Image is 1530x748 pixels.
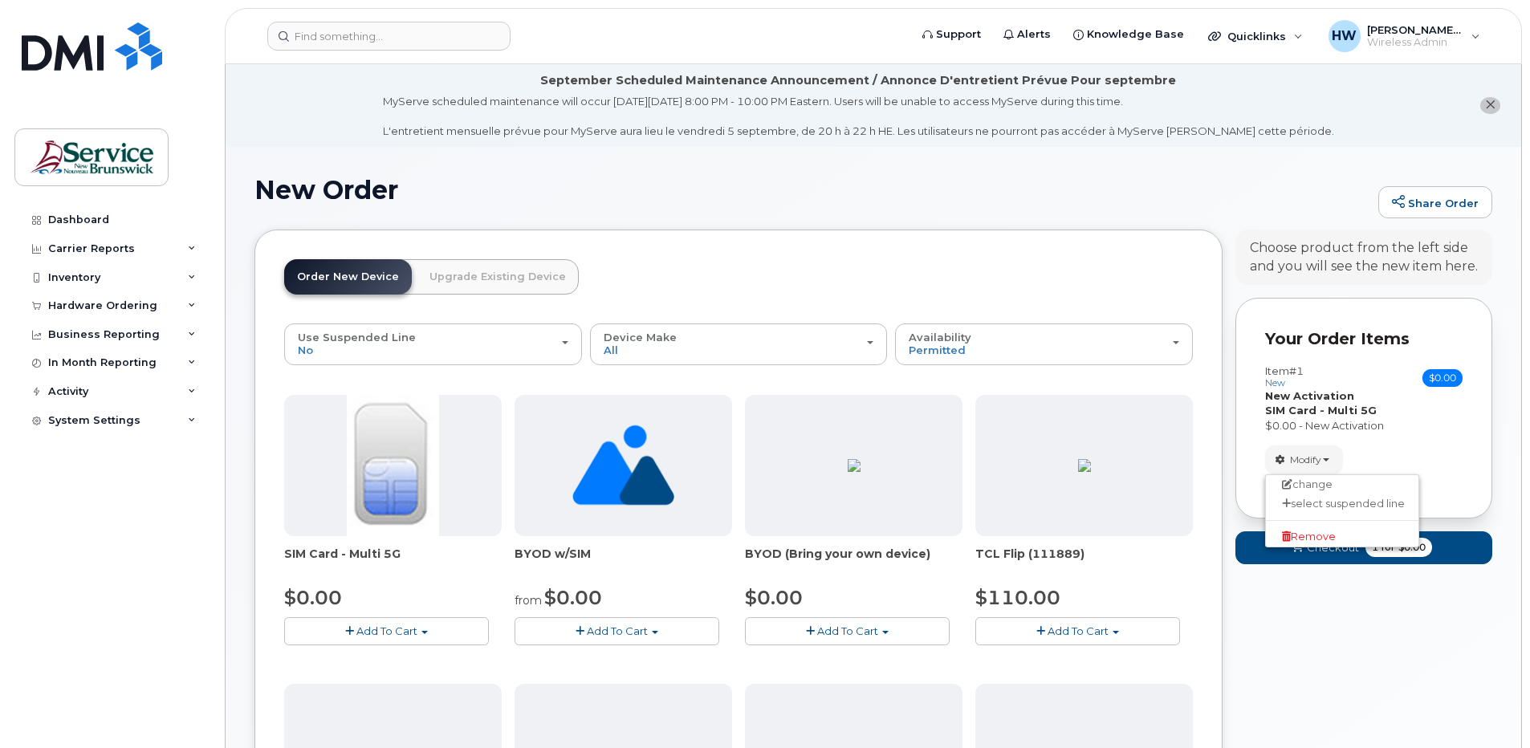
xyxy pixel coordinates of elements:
[1307,540,1359,555] span: Checkout
[298,331,416,344] span: Use Suspended Line
[745,546,962,578] div: BYOD (Bring your own device)
[515,593,542,608] small: from
[1250,239,1478,276] div: Choose product from the left side and you will see the new item here.
[745,617,950,645] button: Add To Cart
[284,259,412,295] a: Order New Device
[1422,369,1463,387] span: $0.00
[383,94,1334,139] div: MyServe scheduled maintenance will occur [DATE][DATE] 8:00 PM - 10:00 PM Eastern. Users will be u...
[1282,531,1336,543] span: Remove
[417,259,579,295] a: Upgrade Existing Device
[817,624,878,637] span: Add To Cart
[1378,186,1492,218] a: Share Order
[1480,97,1500,114] button: close notification
[1265,389,1354,402] strong: New Activation
[1265,404,1377,417] strong: SIM Card - Multi 5G
[1266,475,1418,494] a: change
[1398,540,1426,555] span: $0.00
[356,624,417,637] span: Add To Cart
[1048,624,1109,637] span: Add To Cart
[745,586,803,609] span: $0.00
[284,586,342,609] span: $0.00
[909,344,966,356] span: Permitted
[1266,494,1418,514] a: select suspended line
[515,546,732,578] div: BYOD w/SIM
[587,624,648,637] span: Add To Cart
[1378,540,1398,555] span: for
[1289,364,1304,377] span: #1
[848,459,861,472] img: C3F069DC-2144-4AFF-AB74-F0914564C2FE.jpg
[284,323,582,365] button: Use Suspended Line No
[975,617,1180,645] button: Add To Cart
[590,323,888,365] button: Device Make All
[1265,418,1463,433] div: $0.00 - New Activation
[1078,459,1091,472] img: 4BBBA1A7-EEE1-4148-A36C-898E0DC10F5F.png
[1372,540,1378,555] span: 1
[909,331,971,344] span: Availability
[975,546,1193,578] div: TCL Flip (111889)
[1266,527,1418,547] a: Remove
[1265,365,1304,388] h3: Item
[604,344,618,356] span: All
[254,176,1370,204] h1: New Order
[1265,445,1343,474] button: Modify
[1265,327,1463,351] p: Your Order Items
[347,395,438,536] img: 00D627D4-43E9-49B7-A367-2C99342E128C.jpg
[544,586,602,609] span: $0.00
[540,72,1176,89] div: September Scheduled Maintenance Announcement / Annonce D'entretient Prévue Pour septembre
[284,546,502,578] div: SIM Card - Multi 5G
[1265,377,1285,388] small: new
[515,617,719,645] button: Add To Cart
[298,344,313,356] span: No
[975,586,1060,609] span: $110.00
[1290,453,1321,467] span: Modify
[1235,531,1492,564] button: Checkout 1 for $0.00
[572,395,674,536] img: no_image_found-2caef05468ed5679b831cfe6fc140e25e0c280774317ffc20a367ab7fd17291e.png
[284,617,489,645] button: Add To Cart
[604,331,677,344] span: Device Make
[895,323,1193,365] button: Availability Permitted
